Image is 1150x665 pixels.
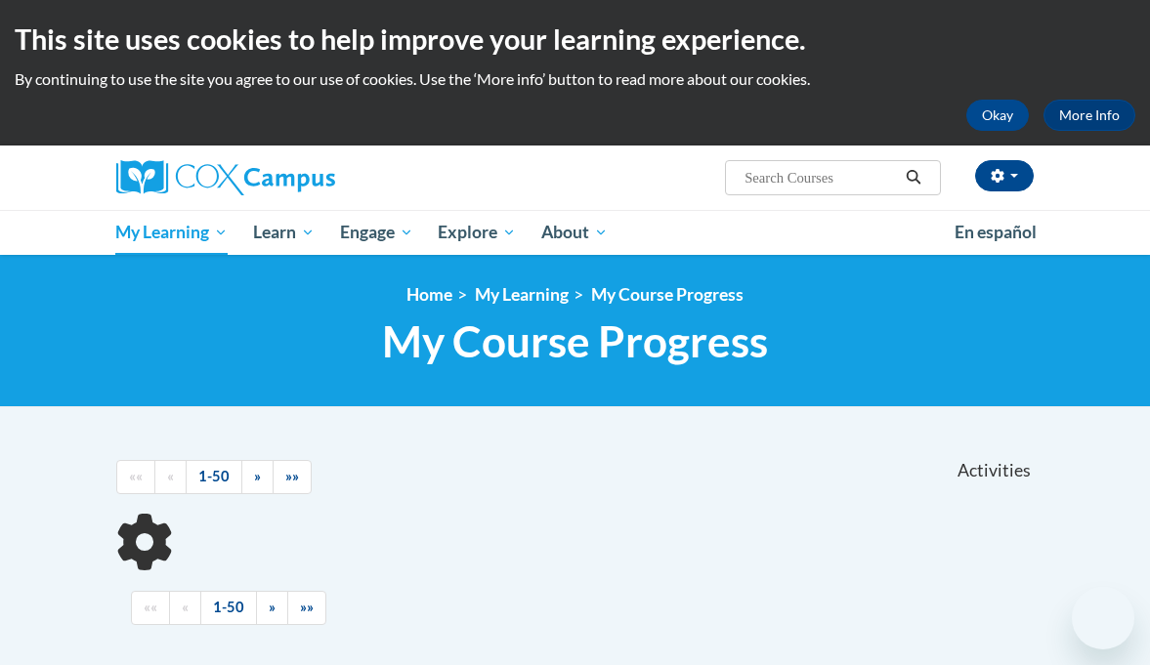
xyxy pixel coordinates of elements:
a: Previous [154,460,187,494]
a: Cox Campus [116,160,403,195]
span: En español [955,222,1037,242]
a: My Course Progress [591,284,744,305]
a: Engage [327,210,426,255]
span: » [254,468,261,484]
span: Activities [958,460,1031,481]
a: 1-50 [186,460,242,494]
span: My Learning [115,221,228,244]
a: Previous [169,591,201,625]
a: En español [942,212,1049,253]
span: « [167,468,174,484]
a: 1-50 [200,591,257,625]
a: Begining [116,460,155,494]
a: End [287,591,326,625]
span: «« [144,599,157,615]
span: My Course Progress [382,315,768,367]
span: Learn [253,221,315,244]
span: Explore [438,221,516,244]
iframe: Button to launch messaging window [1072,587,1134,649]
span: About [541,221,608,244]
button: Account Settings [975,160,1034,191]
a: More Info [1044,100,1135,131]
a: Next [256,591,288,625]
div: Main menu [102,210,1049,255]
a: Explore [425,210,529,255]
a: About [529,210,620,255]
button: Okay [966,100,1029,131]
p: By continuing to use the site you agree to our use of cookies. Use the ‘More info’ button to read... [15,68,1135,90]
a: My Learning [104,210,241,255]
a: Home [406,284,452,305]
a: My Learning [475,284,569,305]
span: Engage [340,221,413,244]
a: End [273,460,312,494]
img: Cox Campus [116,160,335,195]
input: Search Courses [743,166,899,189]
button: Search [899,166,928,189]
span: «« [129,468,143,484]
a: Next [241,460,274,494]
a: Begining [131,591,170,625]
h2: This site uses cookies to help improve your learning experience. [15,20,1135,59]
span: »» [285,468,299,484]
span: »» [300,599,314,615]
span: » [269,599,276,615]
a: Learn [240,210,327,255]
span: « [182,599,189,615]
